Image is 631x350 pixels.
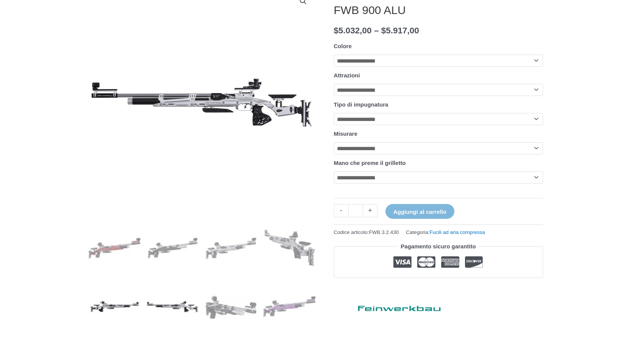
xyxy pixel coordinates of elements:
[263,280,316,333] img: FWB 900 ALU - Immagine 8
[340,207,342,214] font: -
[334,26,339,35] font: $
[429,229,485,235] a: Fucili ad aria compressa
[88,280,141,333] img: FWB 900 ALU - Immagine 5
[146,280,199,333] img: FWB 900 ALU - Immagine 6
[263,222,316,275] img: FWB 900 ALU
[334,160,406,166] font: Mano che preme il grilletto
[205,280,257,333] img: FWB 900 ALU
[334,130,358,137] font: Misurare
[374,26,379,35] font: –
[334,72,360,78] font: Attrazioni
[334,204,348,217] a: -
[368,207,372,214] font: +
[334,4,406,16] font: FWB 900 ALU
[348,204,363,217] input: Quantità del prodotto
[334,284,543,293] iframe: Customer reviews powered by Trustpilot
[406,229,429,235] font: Categoria:
[334,298,448,315] a: Feinwerkbau
[334,43,352,49] font: Colore
[205,222,257,275] img: FWB 900 ALU - Immagine 3
[381,26,386,35] font: $
[146,222,199,275] img: FWB 900 ALU
[369,229,399,235] font: FWB.3.2.430
[385,204,454,219] button: Aggiungi al carrello
[393,209,446,215] font: Aggiungi al carrello
[334,229,369,235] font: Codice articolo:
[88,222,141,275] img: FWB 900 ALU
[386,26,419,35] font: 5.917,00
[401,243,476,250] font: Pagamento sicuro garantito
[363,204,377,217] a: +
[334,101,388,108] font: Tipo di impugnatura
[338,26,372,35] font: 5.032,00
